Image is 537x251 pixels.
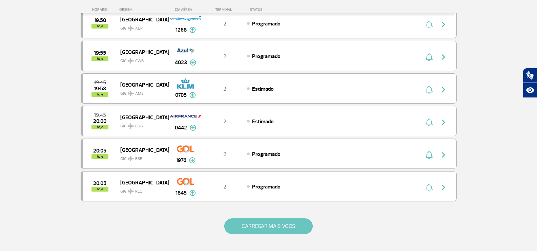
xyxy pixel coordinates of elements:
span: Programado [252,53,281,60]
img: seta-direita-painel-voo.svg [439,118,448,126]
span: GIG [120,54,164,64]
span: AMS [135,91,144,97]
span: 4023 [175,58,187,67]
img: mais-info-painel-voo.svg [189,27,196,33]
button: CARREGAR MAIS VOOS [224,218,313,234]
span: 2025-09-24 20:05:00 [93,148,106,153]
span: hoje [91,187,108,192]
img: mais-info-painel-voo.svg [189,92,196,98]
span: GIG [120,22,164,32]
span: [GEOGRAPHIC_DATA] [120,15,164,24]
span: CWB [135,58,144,64]
img: sino-painel-voo.svg [426,151,433,159]
span: 2 [223,183,226,190]
span: BSB [135,156,142,162]
img: seta-direita-painel-voo.svg [439,53,448,61]
span: 2025-09-24 19:45:00 [94,113,106,118]
span: Programado [252,183,281,190]
img: seta-direita-painel-voo.svg [439,20,448,29]
span: Estimado [252,86,274,92]
span: [GEOGRAPHIC_DATA] [120,145,164,154]
span: 2 [223,53,226,60]
span: 2025-09-24 20:05:00 [93,181,106,186]
span: 0442 [175,124,187,132]
span: AEP [135,25,143,32]
span: 2025-09-24 19:45:00 [94,80,106,85]
div: HORÁRIO [83,7,120,12]
img: mais-info-painel-voo.svg [189,157,195,163]
span: 2 [223,86,226,92]
span: hoje [91,24,108,29]
img: destiny_airplane.svg [128,58,134,64]
img: seta-direita-painel-voo.svg [439,86,448,94]
span: [GEOGRAPHIC_DATA] [120,80,164,89]
span: REC [135,189,142,195]
div: Plugin de acessibilidade da Hand Talk. [523,68,537,98]
img: mais-info-painel-voo.svg [189,190,196,196]
img: destiny_airplane.svg [128,123,134,129]
img: sino-painel-voo.svg [426,118,433,126]
span: 2 [223,151,226,158]
span: 2 [223,118,226,125]
button: Abrir tradutor de língua de sinais. [523,68,537,83]
div: ORIGEM [119,7,169,12]
img: seta-direita-painel-voo.svg [439,151,448,159]
span: GIG [120,152,164,162]
img: seta-direita-painel-voo.svg [439,183,448,192]
span: Programado [252,151,281,158]
span: 2025-09-24 19:58:00 [94,86,106,91]
span: hoje [91,56,108,61]
span: 1268 [175,26,187,34]
span: 2 [223,20,226,27]
span: 2025-09-24 19:55:00 [94,51,106,55]
span: hoje [91,154,108,159]
span: [GEOGRAPHIC_DATA] [120,178,164,187]
img: destiny_airplane.svg [128,91,134,96]
img: destiny_airplane.svg [128,25,134,31]
span: 2025-09-24 19:50:00 [94,18,106,23]
button: Abrir recursos assistivos. [523,83,537,98]
span: Estimado [252,118,274,125]
span: hoje [91,92,108,97]
span: 1976 [176,156,186,164]
img: sino-painel-voo.svg [426,53,433,61]
img: mais-info-painel-voo.svg [190,59,196,66]
span: GIG [120,185,164,195]
div: TERMINAL [203,7,247,12]
span: hoje [91,125,108,129]
span: 2025-09-24 20:00:00 [93,119,106,124]
span: GIG [120,120,164,129]
span: 0705 [175,91,187,99]
span: GIG [120,87,164,97]
img: destiny_airplane.svg [128,189,134,194]
img: sino-painel-voo.svg [426,20,433,29]
img: destiny_airplane.svg [128,156,134,161]
span: CDG [135,123,143,129]
img: sino-painel-voo.svg [426,183,433,192]
span: 1845 [175,189,187,197]
div: STATUS [247,7,302,12]
img: mais-info-painel-voo.svg [190,125,196,131]
div: CIA AÉREA [169,7,203,12]
span: [GEOGRAPHIC_DATA] [120,113,164,122]
img: sino-painel-voo.svg [426,86,433,94]
span: Programado [252,20,281,27]
span: [GEOGRAPHIC_DATA] [120,48,164,56]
